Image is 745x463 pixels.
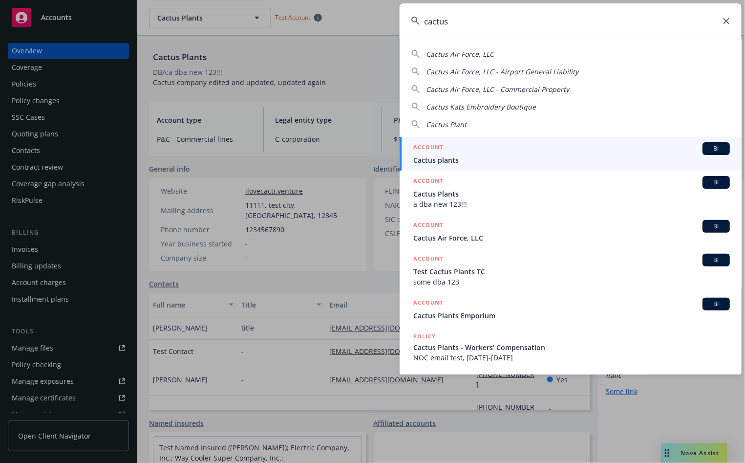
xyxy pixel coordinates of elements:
[426,85,569,94] span: Cactus Air Force, LLC - Commercial Property
[426,102,536,111] span: Cactus Kats Embroidery Boutique
[706,144,726,153] span: BI
[413,331,436,341] h5: POLICY
[706,178,726,187] span: BI
[413,155,730,165] span: Cactus plants
[413,298,443,309] h5: ACCOUNT
[400,171,742,215] a: ACCOUNTBICactus Plantsa dba new 123!!!
[400,137,742,171] a: ACCOUNTBICactus plants
[413,176,443,188] h5: ACCOUNT
[706,300,726,309] span: BI
[413,233,730,243] span: Cactus Air Force, LLC
[400,368,742,410] a: POLICY
[400,326,742,368] a: POLICYCactus Plants - Workers' CompensationNOC email test, [DATE]-[DATE]
[400,3,742,39] input: Search...
[706,256,726,265] span: BI
[413,199,730,209] span: a dba new 123!!!
[413,374,436,383] h5: POLICY
[413,142,443,154] h5: ACCOUNT
[426,67,578,76] span: Cactus Air Force, LLC - Airport General Liability
[413,189,730,199] span: Cactus Plants
[413,266,730,277] span: Test Cactus Plants TC
[413,254,443,265] h5: ACCOUNT
[413,342,730,353] span: Cactus Plants - Workers' Compensation
[413,353,730,363] span: NOC email test, [DATE]-[DATE]
[413,310,730,321] span: Cactus Plants Emporium
[413,277,730,287] span: some dba 123
[706,222,726,231] span: BI
[426,49,494,59] span: Cactus Air Force, LLC
[426,120,467,129] span: Cactus Plant
[400,292,742,326] a: ACCOUNTBICactus Plants Emporium
[400,248,742,292] a: ACCOUNTBITest Cactus Plants TCsome dba 123
[400,215,742,248] a: ACCOUNTBICactus Air Force, LLC
[413,220,443,232] h5: ACCOUNT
